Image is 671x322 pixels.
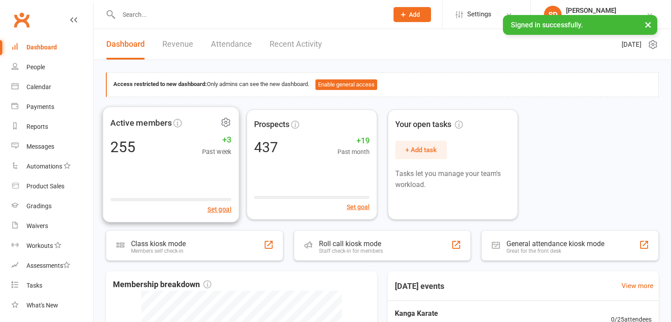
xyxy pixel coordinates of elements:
div: SD [544,6,562,23]
div: Workouts [26,242,53,249]
a: Product Sales [11,176,93,196]
div: General attendance kiosk mode [506,240,604,248]
span: Past week [202,146,232,157]
span: Your open tasks [395,118,463,131]
div: Waivers [26,222,48,229]
a: Waivers [11,216,93,236]
div: Calendar [26,83,51,90]
a: Recent Activity [270,29,322,60]
div: People [26,64,45,71]
div: Dashboard [26,44,57,51]
a: Attendance [211,29,252,60]
a: Dashboard [106,29,145,60]
a: Assessments [11,256,93,276]
span: +19 [337,135,370,147]
p: Tasks let you manage your team's workload. [395,168,510,191]
div: Great for the front desk [506,248,604,254]
div: Okami Kai Karate Forrestdale [566,15,646,22]
div: Roll call kiosk mode [319,240,383,248]
a: Workouts [11,236,93,256]
a: Payments [11,97,93,117]
span: Kanga Karate [395,308,554,319]
button: Add [394,7,431,22]
div: Staff check-in for members [319,248,383,254]
button: + Add task [395,141,447,159]
a: Calendar [11,77,93,97]
button: Set goal [347,202,370,212]
span: Signed in successfully. [511,21,583,29]
a: Automations [11,157,93,176]
strong: Access restricted to new dashboard: [113,81,207,87]
div: Assessments [26,262,70,269]
a: What's New [11,296,93,315]
div: Payments [26,103,54,110]
span: Prospects [254,118,289,131]
button: Set goal [207,204,232,214]
div: Only admins can see the new dashboard. [113,79,652,90]
div: 437 [254,140,278,154]
div: Automations [26,163,62,170]
a: View more [622,281,653,291]
div: Product Sales [26,183,64,190]
a: Messages [11,137,93,157]
input: Search... [116,8,382,21]
div: [PERSON_NAME] [566,7,646,15]
span: Membership breakdown [113,278,211,291]
span: Settings [467,4,491,24]
div: Messages [26,143,54,150]
button: × [640,15,656,34]
span: Active members [110,116,172,129]
div: Members self check-in [131,248,186,254]
div: Class kiosk mode [131,240,186,248]
a: Tasks [11,276,93,296]
div: 255 [110,139,135,154]
button: Enable general access [315,79,377,90]
a: People [11,57,93,77]
span: +3 [202,133,232,146]
span: Past month [337,147,370,157]
div: Reports [26,123,48,130]
a: Clubworx [11,9,33,31]
span: Add [409,11,420,18]
a: Gradings [11,196,93,216]
a: Revenue [162,29,193,60]
span: [DATE] [622,39,641,50]
div: What's New [26,302,58,309]
a: Dashboard [11,37,93,57]
h3: [DATE] events [388,278,451,294]
div: Tasks [26,282,42,289]
div: Gradings [26,202,52,210]
a: Reports [11,117,93,137]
